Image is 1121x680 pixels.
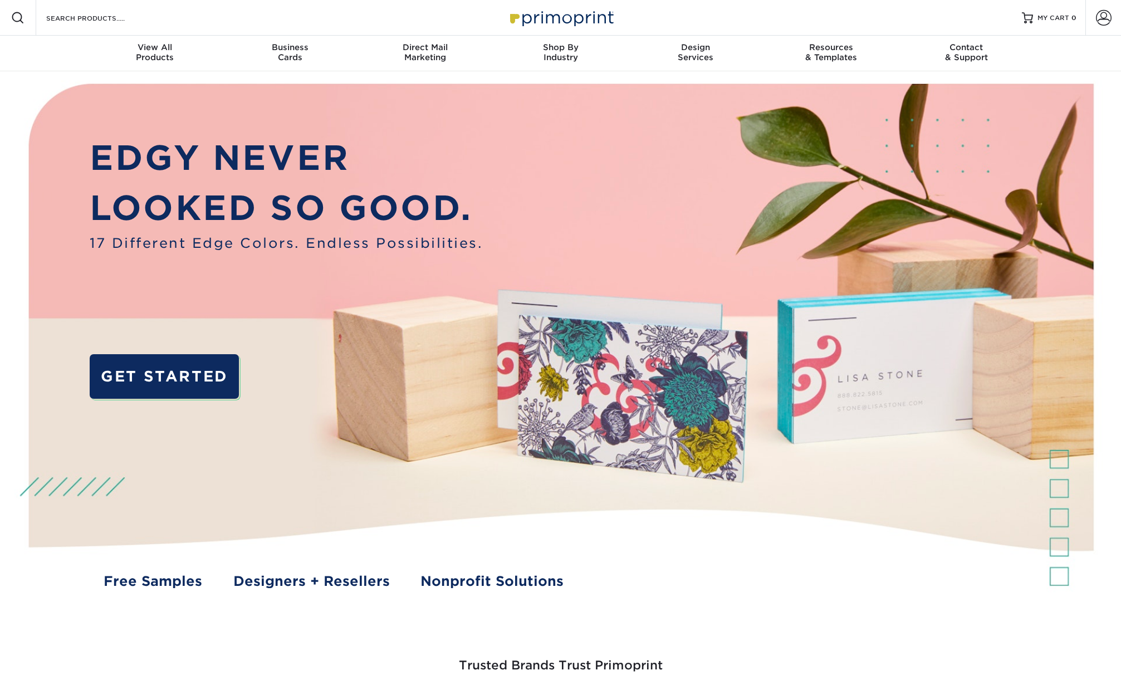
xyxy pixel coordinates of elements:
[104,571,202,591] a: Free Samples
[899,36,1034,71] a: Contact& Support
[1071,14,1076,22] span: 0
[628,42,763,52] span: Design
[493,42,628,52] span: Shop By
[90,233,483,253] span: 17 Different Edge Colors. Endless Possibilities.
[87,42,223,62] div: Products
[358,42,493,62] div: Marketing
[87,42,223,52] span: View All
[358,42,493,52] span: Direct Mail
[90,133,483,183] p: EDGY NEVER
[222,36,358,71] a: BusinessCards
[358,36,493,71] a: Direct MailMarketing
[222,42,358,52] span: Business
[763,36,899,71] a: Resources& Templates
[222,42,358,62] div: Cards
[899,42,1034,62] div: & Support
[420,571,564,591] a: Nonprofit Solutions
[1037,13,1069,23] span: MY CART
[763,42,899,52] span: Resources
[87,36,223,71] a: View AllProducts
[90,183,483,233] p: LOOKED SO GOOD.
[505,6,616,30] img: Primoprint
[763,42,899,62] div: & Templates
[628,36,763,71] a: DesignServices
[233,571,390,591] a: Designers + Resellers
[90,354,239,399] a: GET STARTED
[899,42,1034,52] span: Contact
[493,36,628,71] a: Shop ByIndustry
[628,42,763,62] div: Services
[493,42,628,62] div: Industry
[45,11,154,25] input: SEARCH PRODUCTS.....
